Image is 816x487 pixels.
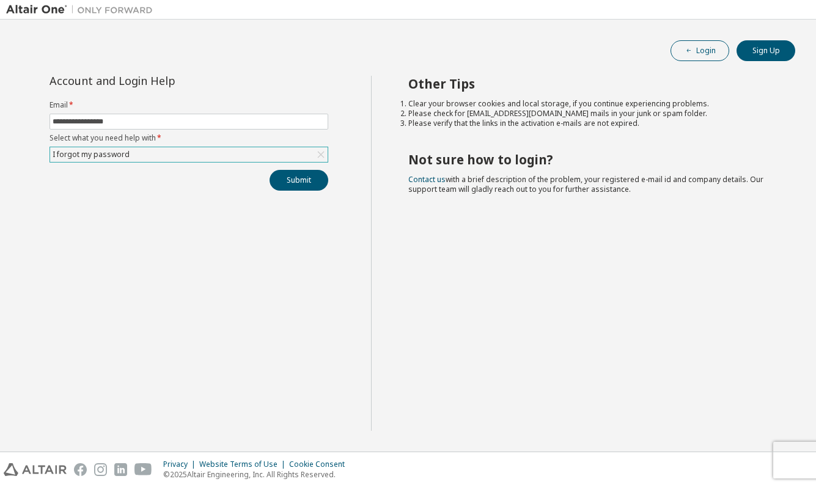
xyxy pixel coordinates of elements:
span: with a brief description of the problem, your registered e-mail id and company details. Our suppo... [408,174,763,194]
div: Cookie Consent [289,460,352,469]
div: Website Terms of Use [199,460,289,469]
button: Submit [270,170,328,191]
label: Select what you need help with [50,133,328,143]
button: Sign Up [737,40,795,61]
img: facebook.svg [74,463,87,476]
div: I forgot my password [50,147,328,162]
div: Account and Login Help [50,76,273,86]
img: instagram.svg [94,463,107,476]
a: Contact us [408,174,446,185]
img: linkedin.svg [114,463,127,476]
li: Clear your browser cookies and local storage, if you continue experiencing problems. [408,99,773,109]
div: Privacy [163,460,199,469]
img: altair_logo.svg [4,463,67,476]
img: Altair One [6,4,159,16]
button: Login [671,40,729,61]
li: Please check for [EMAIL_ADDRESS][DOMAIN_NAME] mails in your junk or spam folder. [408,109,773,119]
div: I forgot my password [51,148,131,161]
li: Please verify that the links in the activation e-mails are not expired. [408,119,773,128]
p: © 2025 Altair Engineering, Inc. All Rights Reserved. [163,469,352,480]
h2: Other Tips [408,76,773,92]
h2: Not sure how to login? [408,152,773,167]
label: Email [50,100,328,110]
img: youtube.svg [134,463,152,476]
